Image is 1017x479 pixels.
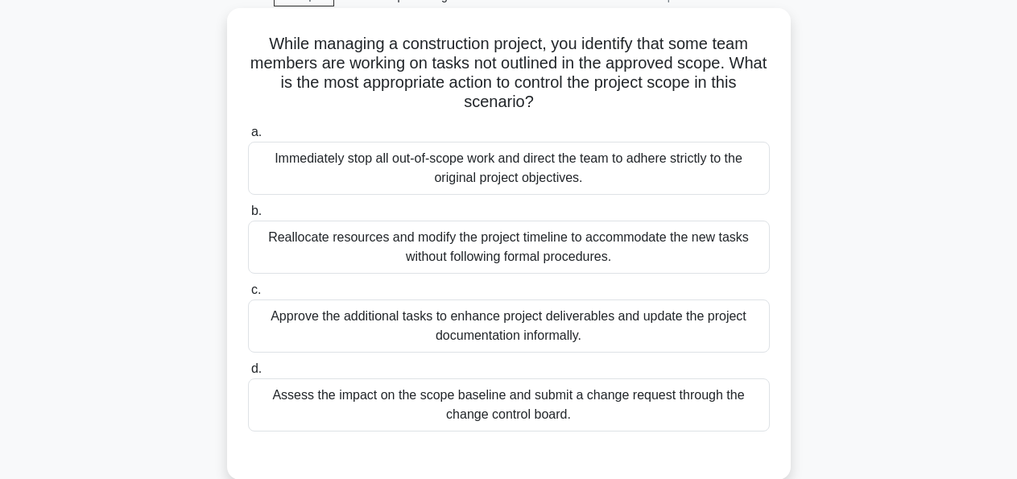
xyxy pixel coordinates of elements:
div: Approve the additional tasks to enhance project deliverables and update the project documentation... [248,299,770,353]
div: Reallocate resources and modify the project timeline to accommodate the new tasks without followi... [248,221,770,274]
div: Assess the impact on the scope baseline and submit a change request through the change control bo... [248,378,770,432]
span: d. [251,361,262,375]
div: Immediately stop all out-of-scope work and direct the team to adhere strictly to the original pro... [248,142,770,195]
span: a. [251,125,262,138]
span: c. [251,283,261,296]
h5: While managing a construction project, you identify that some team members are working on tasks n... [246,34,771,113]
span: b. [251,204,262,217]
